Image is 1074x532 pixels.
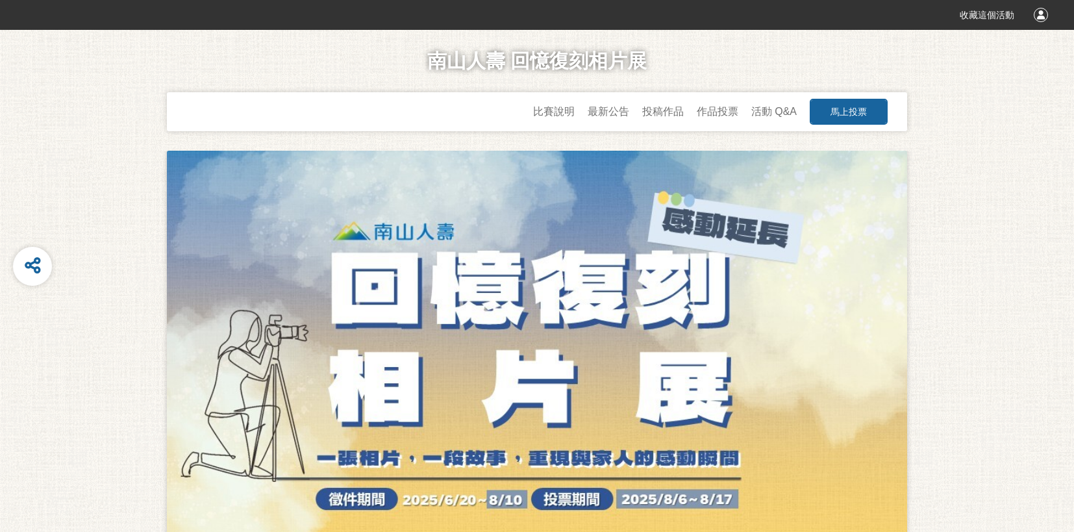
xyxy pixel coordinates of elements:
span: 馬上投票 [830,107,867,117]
a: 作品投票 [697,106,738,117]
a: 最新公告 [588,106,629,117]
a: 活動 Q&A [751,106,797,117]
h1: 南山人壽 回憶復刻相片展 [427,30,647,92]
span: 收藏這個活動 [960,10,1014,20]
button: 馬上投票 [810,99,888,125]
a: 投稿作品 [642,106,684,117]
a: 比賽說明 [533,106,575,117]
